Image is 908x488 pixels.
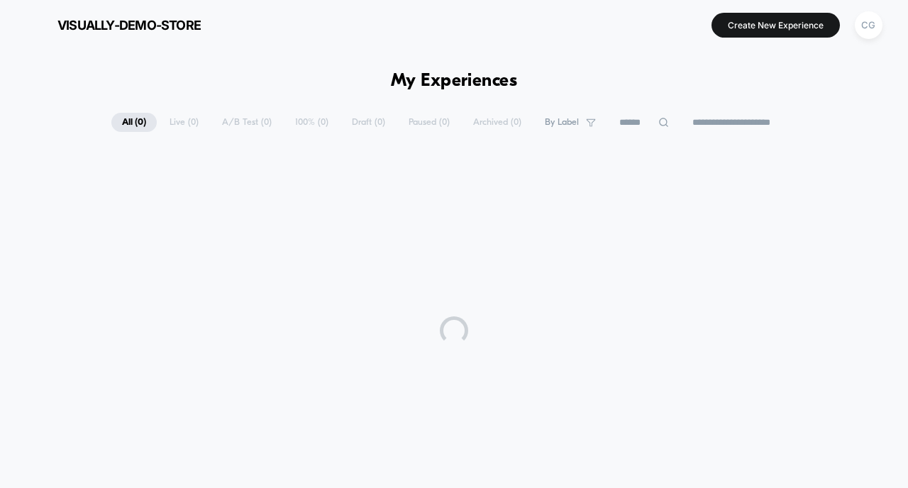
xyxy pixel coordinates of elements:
button: visually-demo-store [21,13,205,36]
span: By Label [545,117,579,128]
span: All ( 0 ) [111,113,157,132]
h1: My Experiences [391,71,518,91]
div: CG [855,11,882,39]
span: visually-demo-store [57,18,201,33]
button: CG [851,11,887,40]
button: Create New Experience [712,13,840,38]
